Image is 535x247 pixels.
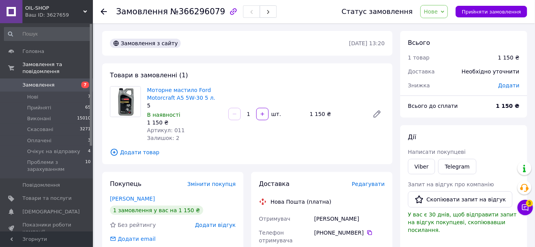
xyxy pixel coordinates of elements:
[307,109,366,119] div: 1 150 ₴
[147,102,222,109] div: 5
[4,27,91,41] input: Пошук
[88,148,91,155] span: 4
[117,235,156,243] div: Додати email
[25,12,93,19] div: Ваш ID: 3627659
[269,198,333,206] div: Нова Пошта (платна)
[88,94,91,101] span: 7
[462,9,521,15] span: Прийняти замовлення
[408,133,416,141] span: Дії
[110,180,142,187] span: Покупець
[22,195,72,202] span: Товари та послуги
[27,104,51,111] span: Прийняті
[147,127,185,133] span: Артикул: 011
[408,82,430,89] span: Знижка
[369,106,385,122] a: Редагувати
[408,159,435,174] a: Viber
[408,39,430,46] span: Всього
[147,119,222,126] div: 1 150 ₴
[498,54,520,61] div: 1 150 ₴
[85,159,91,173] span: 10
[22,48,44,55] span: Головна
[22,82,55,89] span: Замовлення
[27,94,38,101] span: Нові
[110,206,203,215] div: 1 замовлення у вас на 1 150 ₴
[408,211,517,233] span: У вас є 30 днів, щоб відправити запит на відгук покупцеві, скопіювавши посилання.
[110,148,385,157] span: Додати товар
[496,103,520,109] b: 1 150 ₴
[110,87,141,116] img: Моторне мастило Ford Motorcraft A5 5W-30 5 л.
[110,39,181,48] div: Замовлення з сайту
[408,68,435,75] span: Доставка
[22,61,93,75] span: Замовлення та повідомлення
[110,72,188,79] span: Товари в замовленні (1)
[116,7,168,16] span: Замовлення
[101,8,107,15] div: Повернутися назад
[408,55,430,61] span: 1 товар
[22,182,60,189] span: Повідомлення
[27,159,85,173] span: Проблеми з зарахуванням
[314,229,385,237] div: [PHONE_NUMBER]
[22,208,80,215] span: [DEMOGRAPHIC_DATA]
[77,115,91,122] span: 15010
[424,9,438,15] span: Нове
[25,5,83,12] span: OIL-SHOP
[342,8,413,15] div: Статус замовлення
[408,103,458,109] span: Всього до сплати
[147,135,180,141] span: Залишок: 2
[110,196,155,202] a: [PERSON_NAME]
[27,115,51,122] span: Виконані
[27,148,80,155] span: Очікує на відправку
[22,221,72,235] span: Показники роботи компанії
[147,112,180,118] span: В наявності
[85,104,91,111] span: 65
[187,181,236,187] span: Змінити покупця
[408,191,513,208] button: Скопіювати запит на відгук
[349,40,385,46] time: [DATE] 13:20
[269,110,282,118] div: шт.
[195,222,236,228] span: Додати відгук
[456,6,527,17] button: Прийняти замовлення
[313,212,386,226] div: [PERSON_NAME]
[352,181,385,187] span: Редагувати
[498,82,520,89] span: Додати
[438,159,476,174] a: Telegram
[88,137,91,144] span: 3
[27,126,53,133] span: Скасовані
[457,63,524,80] div: Необхідно уточнити
[518,200,533,215] button: Чат з покупцем3
[147,87,215,101] a: Моторне мастило Ford Motorcraft A5 5W-30 5 л.
[80,126,91,133] span: 3271
[170,7,225,16] span: №366296079
[259,230,293,244] span: Телефон отримувача
[259,216,290,222] span: Отримувач
[109,235,156,243] div: Додати email
[118,222,156,228] span: Без рейтингу
[408,149,466,155] span: Написати покупцеві
[408,181,494,187] span: Запит на відгук про компанію
[27,137,51,144] span: Оплачені
[526,200,533,207] span: 3
[259,180,290,187] span: Доставка
[81,82,89,88] span: 7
